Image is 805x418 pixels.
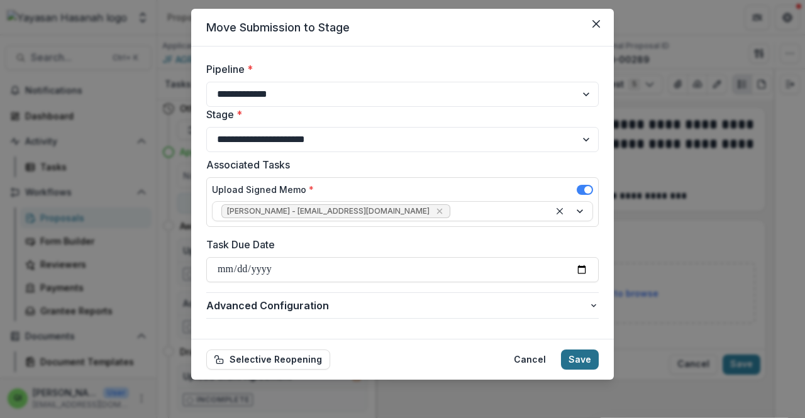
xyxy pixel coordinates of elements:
[552,204,567,219] div: Clear selected options
[206,157,591,172] label: Associated Tasks
[433,205,446,217] div: Remove Qistina Izahan - qistina.izahan@hasanah.org.my
[206,298,589,313] span: Advanced Configuration
[206,349,330,370] button: Selective Reopening
[561,349,599,370] button: Save
[227,207,430,216] span: [PERSON_NAME] - [EMAIL_ADDRESS][DOMAIN_NAME]
[206,107,591,122] label: Stage
[206,237,591,252] label: Task Due Date
[206,62,591,77] label: Pipeline
[586,14,606,34] button: Close
[506,349,553,370] button: Cancel
[212,183,314,196] label: Upload Signed Memo
[206,293,599,318] button: Advanced Configuration
[191,9,614,47] header: Move Submission to Stage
